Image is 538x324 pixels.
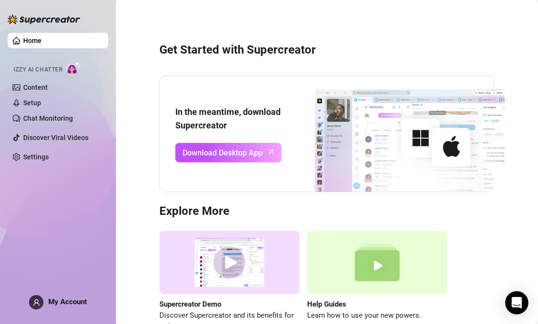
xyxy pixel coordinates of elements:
a: Setup [23,99,41,107]
h3: Get Started with Supercreator [159,42,495,58]
img: logo-BBDzfeDw.svg [8,14,80,24]
a: Content [23,84,48,91]
a: Chat Monitoring [23,114,73,122]
img: supercreator demo [159,231,299,294]
img: download app [282,76,505,192]
a: Settings [23,153,49,161]
img: AI Chatter [66,61,81,75]
h3: Explore More [159,204,495,219]
span: Learn how to use your new powers. [307,310,447,322]
a: Home [23,37,42,44]
span: user [33,299,40,306]
img: help guides [307,231,447,294]
a: Discover Viral Videos [23,134,88,141]
span: Download Desktop App [183,147,263,159]
strong: Help Guides [307,300,346,309]
strong: Supercreator Demo [159,300,221,309]
span: Izzy AI Chatter [14,65,62,74]
strong: In the meantime, download Supercreator [175,107,281,130]
span: arrow-up [266,147,277,158]
div: Open Intercom Messenger [505,291,528,314]
a: Download Desktop Apparrow-up [175,143,282,162]
span: My Account [48,297,87,306]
